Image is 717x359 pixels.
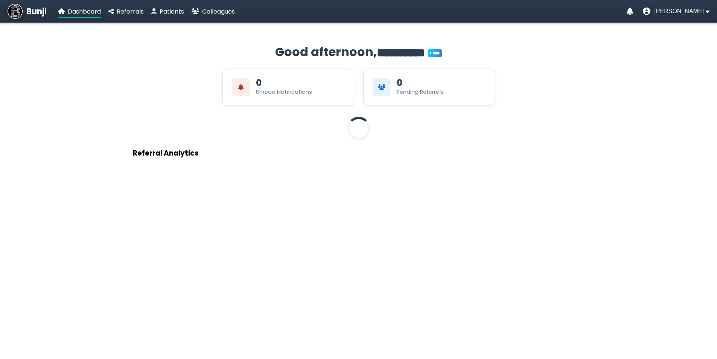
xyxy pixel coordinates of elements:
[643,8,709,15] button: User menu
[133,148,585,159] h3: Referral Analytics
[133,43,585,61] h2: Good afternoon,
[397,78,402,87] div: 0
[202,7,235,16] span: Colleagues
[8,4,23,19] img: Bunji Dental Referral Management
[363,69,495,105] div: View Pending Referrals
[256,88,312,96] div: Unread Notifications
[256,78,262,87] div: 0
[397,88,444,96] div: Pending Referrals
[654,8,704,15] span: [PERSON_NAME]
[8,4,47,19] a: Bunji
[26,5,47,18] span: Bunji
[108,7,144,16] a: Referrals
[58,7,101,16] a: Dashboard
[151,7,184,16] a: Patients
[68,7,101,16] span: Dashboard
[222,69,354,105] div: View Unread Notifications
[627,8,633,15] a: Notifications
[192,7,235,16] a: Colleagues
[117,7,144,16] span: Referrals
[428,49,442,57] span: You’re on Plus!
[160,7,184,16] span: Patients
